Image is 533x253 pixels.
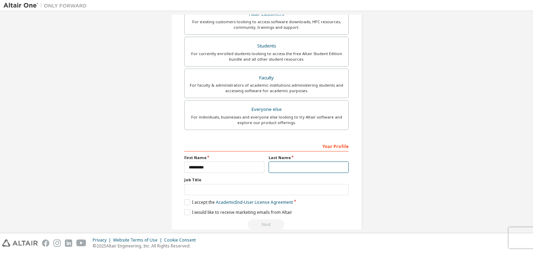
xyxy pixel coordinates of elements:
div: For currently enrolled students looking to access the free Altair Student Edition bundle and all ... [189,51,344,62]
div: Your Profile [184,140,349,151]
div: For existing customers looking to access software downloads, HPC resources, community, trainings ... [189,19,344,30]
img: youtube.svg [76,239,86,247]
div: For faculty & administrators of academic institutions administering students and accessing softwa... [189,82,344,94]
div: Website Terms of Use [113,237,164,243]
a: Academic End-User License Agreement [216,199,293,205]
label: First Name [184,155,264,160]
img: instagram.svg [53,239,61,247]
label: I accept the [184,199,293,205]
label: Job Title [184,177,349,183]
label: Last Name [269,155,349,160]
label: I would like to receive marketing emails from Altair [184,209,292,215]
div: For individuals, businesses and everyone else looking to try Altair software and explore our prod... [189,114,344,125]
div: Students [189,41,344,51]
img: linkedin.svg [65,239,72,247]
img: facebook.svg [42,239,49,247]
div: Cookie Consent [164,237,200,243]
p: © 2025 Altair Engineering, Inc. All Rights Reserved. [93,243,200,249]
div: Faculty [189,73,344,83]
img: Altair One [3,2,90,9]
div: Everyone else [189,105,344,114]
img: altair_logo.svg [2,239,38,247]
div: Read and acccept EULA to continue [184,219,349,230]
div: Privacy [93,237,113,243]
